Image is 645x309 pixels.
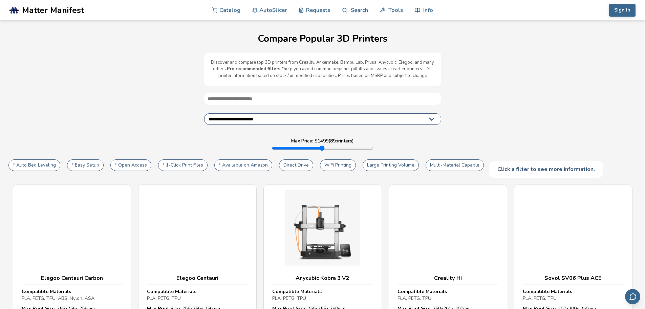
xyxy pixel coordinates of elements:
button: Large Printing Volume [363,159,419,171]
div: Click a filter to see more information. [489,161,603,177]
p: Discover and compare top 3D printers from Creality, Ankermake, Bambu Lab, Prusa, Anycubic, Elegoo... [211,59,434,79]
button: * Available on Amazon [214,159,272,171]
button: * Easy Setup [67,159,104,171]
strong: Compatible Materials [272,288,322,295]
b: Pro recommended filters * [227,66,284,72]
h3: Anycubic Kobra 3 V2 [272,275,373,282]
strong: Compatible Materials [523,288,572,295]
button: Multi-Material Capable [426,159,484,171]
span: PLA, PETG, TPU, ABS, Nylon, ASA [22,295,94,302]
h3: Sovol SV06 Plus ACE [523,275,624,282]
button: * 1-Click Print Files [158,159,208,171]
span: PLA, PETG, TPU [272,295,306,302]
button: * Auto Bed Leveling [8,159,60,171]
span: PLA, PETG, TPU [397,295,431,302]
strong: Compatible Materials [147,288,196,295]
strong: Compatible Materials [22,288,71,295]
h1: Compare Popular 3D Printers [7,34,638,44]
strong: Compatible Materials [397,288,447,295]
button: Direct Drive [279,159,313,171]
span: PLA, PETG, TPU [147,295,181,302]
span: PLA, PETG, TPU [523,295,557,302]
button: WiFi Printing [320,159,356,171]
label: Max Price: $ 1499 ( 89 printers) [291,138,354,144]
span: Matter Manifest [22,5,84,15]
h3: Elegoo Centauri [147,275,248,282]
button: * Open Access [110,159,151,171]
h3: Creality Hi [397,275,498,282]
h3: Elegoo Centauri Carbon [22,275,123,282]
button: Send feedback via email [625,289,640,304]
button: Sign In [609,4,636,17]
